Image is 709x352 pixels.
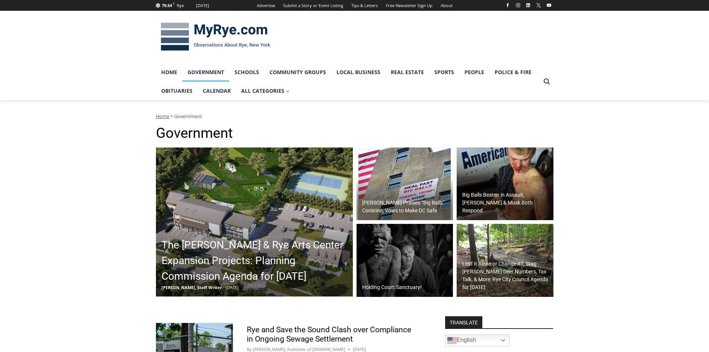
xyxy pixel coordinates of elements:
img: (PHOTO: Deer in the Rye Marshlands Conservancy. File photo. 2017.) [457,224,553,297]
h1: Government [156,125,553,142]
img: MyRye.com [156,18,275,56]
a: All Categories [236,82,295,100]
span: All Categories [241,87,290,95]
a: Linkedin [524,1,533,10]
h2: [PERSON_NAME] Praises “Big Balls” Coristine, Vows to Make DC Safe [362,199,451,215]
nav: Primary Navigation [156,63,540,101]
a: YouTube [544,1,553,10]
div: [DATE] [196,2,209,9]
a: The [PERSON_NAME] & Rye Arts Center Expansion Projects: Planning Commission Agenda for [DATE] [PE... [156,148,353,296]
a: Government [182,63,229,82]
a: X [534,1,543,10]
a: Home [156,63,182,82]
span: [DATE] [226,285,239,290]
a: [PERSON_NAME], Publisher of [DOMAIN_NAME] [253,346,345,352]
a: Holding Court: Sanctuary! [357,224,453,297]
span: - [223,285,224,290]
a: Real Estate [386,63,429,82]
a: Calendar [198,82,236,100]
h2: Big Balls Beaten in Assault, [PERSON_NAME] & Musk Both Respond [462,191,552,215]
a: Local Business [331,63,386,82]
a: Community Groups [264,63,331,82]
a: Home [156,113,169,120]
nav: Breadcrumbs [156,112,553,120]
a: Leaf It Alone or Change It?, Stag-[PERSON_NAME] Deer Numbers, Tax Talk, & More: Rye City Council ... [457,224,553,297]
a: English [445,334,510,346]
h2: Holding Court: Sanctuary! [362,283,422,291]
span: Government [174,113,202,120]
span: [PERSON_NAME], Staff Writer [162,285,222,290]
div: Rye [177,2,184,9]
a: Rye and Save the Sound Clash over Compliance in Ongoing Sewage Settlement [247,325,411,343]
span: 79.54 [162,3,172,8]
h2: The [PERSON_NAME] & Rye Arts Center Expansion Projects: Planning Commission Agenda for [DATE] [162,237,351,284]
a: [PERSON_NAME] Praises “Big Balls” Coristine, Vows to Make DC Safe [357,148,453,221]
span: > [170,113,173,120]
span: F [173,1,175,6]
img: (PHOTO: President Donald Trump posted this photo of Edward "Big Balls" Coristine, the Rye Country... [457,148,553,221]
a: Big Balls Beaten in Assault, [PERSON_NAME] & Musk Both Respond [457,148,553,221]
img: (PHOTO: President Donald Trump's Truth Social post about about Edward "Big Balls" Coristine gener... [357,148,453,221]
a: Instagram [514,1,523,10]
button: View Search Form [540,75,553,88]
a: Police & Fire [489,63,537,82]
a: Sports [429,63,459,82]
a: Facebook [503,1,512,10]
img: (PHOTO: Charles Laughton as Quasimodo in The Hunchback of Notre Dame, 1939. Source: YouTube.) [357,224,453,297]
img: (PHOTO: The Rye Arts Center has developed a conceptual plan and renderings for the development of... [156,148,353,296]
a: Obituaries [156,82,198,100]
a: People [459,63,489,82]
strong: TRANSLATE [445,316,482,328]
h2: Leaf It Alone or Change It?, Stag-[PERSON_NAME] Deer Numbers, Tax Talk, & More: Rye City Council ... [462,260,552,291]
img: en [447,336,456,345]
a: Schools [229,63,264,82]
